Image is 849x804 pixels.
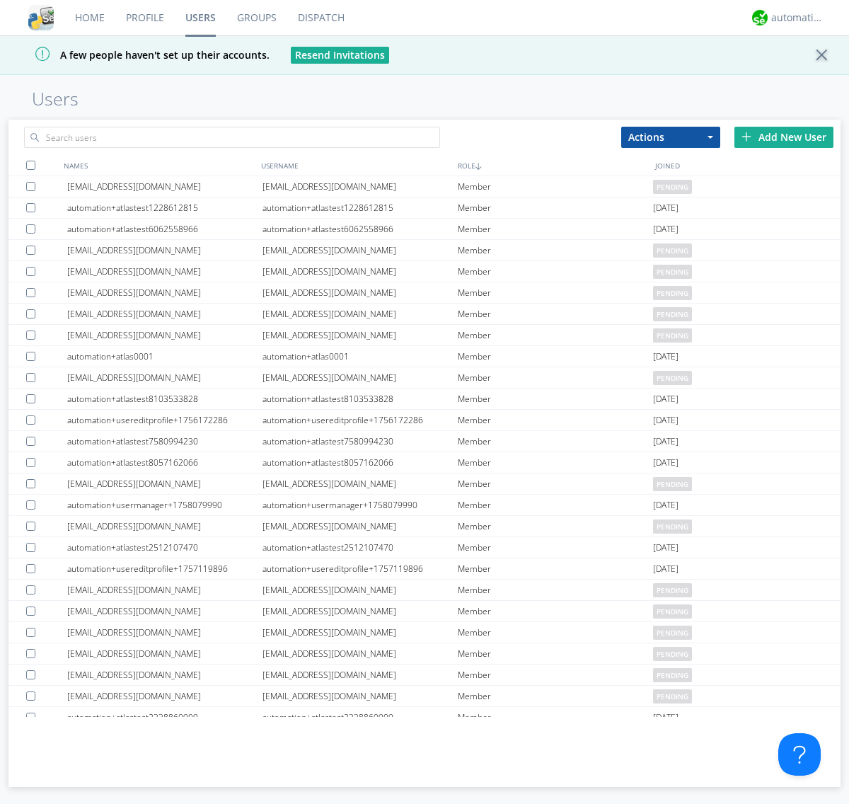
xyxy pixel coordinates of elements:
div: [EMAIL_ADDRESS][DOMAIN_NAME] [67,622,262,643]
div: Member [458,601,653,621]
div: [EMAIL_ADDRESS][DOMAIN_NAME] [67,516,262,536]
div: Member [458,707,653,728]
div: Member [458,622,653,643]
div: [EMAIL_ADDRESS][DOMAIN_NAME] [67,473,262,494]
a: automation+atlastest6062558966automation+atlastest6062558966Member[DATE] [8,219,841,240]
div: [EMAIL_ADDRESS][DOMAIN_NAME] [67,240,262,260]
div: automation+atlastest2338860909 [67,707,262,728]
span: pending [653,647,692,661]
div: [EMAIL_ADDRESS][DOMAIN_NAME] [67,665,262,685]
button: Resend Invitations [291,47,389,64]
div: Member [458,495,653,515]
div: Member [458,240,653,260]
a: [EMAIL_ADDRESS][DOMAIN_NAME][EMAIL_ADDRESS][DOMAIN_NAME]Memberpending [8,580,841,601]
a: automation+usereditprofile+1757119896automation+usereditprofile+1757119896Member[DATE] [8,558,841,580]
a: automation+usermanager+1758079990automation+usermanager+1758079990Member[DATE] [8,495,841,516]
a: [EMAIL_ADDRESS][DOMAIN_NAME][EMAIL_ADDRESS][DOMAIN_NAME]Memberpending [8,601,841,622]
div: [EMAIL_ADDRESS][DOMAIN_NAME] [67,643,262,664]
a: automation+atlastest1228612815automation+atlastest1228612815Member[DATE] [8,197,841,219]
div: Add New User [734,127,833,148]
img: d2d01cd9b4174d08988066c6d424eccd [752,10,768,25]
div: Member [458,665,653,685]
span: [DATE] [653,389,678,410]
div: automation+usereditprofile+1756172286 [262,410,458,430]
span: pending [653,328,692,343]
a: [EMAIL_ADDRESS][DOMAIN_NAME][EMAIL_ADDRESS][DOMAIN_NAME]Memberpending [8,282,841,304]
div: [EMAIL_ADDRESS][DOMAIN_NAME] [262,665,458,685]
div: automation+atlastest1228612815 [262,197,458,218]
div: automation+atlastest8103533828 [67,389,262,409]
a: [EMAIL_ADDRESS][DOMAIN_NAME][EMAIL_ADDRESS][DOMAIN_NAME]Memberpending [8,665,841,686]
div: Member [458,261,653,282]
div: automation+atlastest6062558966 [67,219,262,239]
div: automation+atlastest2512107470 [262,537,458,558]
div: [EMAIL_ADDRESS][DOMAIN_NAME] [262,282,458,303]
span: pending [653,668,692,682]
span: [DATE] [653,431,678,452]
div: Member [458,367,653,388]
span: [DATE] [653,346,678,367]
div: automation+usereditprofile+1757119896 [262,558,458,579]
input: Search users [24,127,440,148]
a: [EMAIL_ADDRESS][DOMAIN_NAME][EMAIL_ADDRESS][DOMAIN_NAME]Memberpending [8,176,841,197]
div: Member [458,431,653,452]
div: [EMAIL_ADDRESS][DOMAIN_NAME] [262,622,458,643]
div: [EMAIL_ADDRESS][DOMAIN_NAME] [262,176,458,197]
div: [EMAIL_ADDRESS][DOMAIN_NAME] [67,304,262,324]
div: Member [458,643,653,664]
div: [EMAIL_ADDRESS][DOMAIN_NAME] [262,367,458,388]
div: automation+atlastest1228612815 [67,197,262,218]
span: pending [653,371,692,385]
span: pending [653,243,692,258]
a: automation+atlastest2512107470automation+atlastest2512107470Member[DATE] [8,537,841,558]
div: [EMAIL_ADDRESS][DOMAIN_NAME] [262,304,458,324]
div: NAMES [60,155,258,176]
span: pending [653,626,692,640]
a: [EMAIL_ADDRESS][DOMAIN_NAME][EMAIL_ADDRESS][DOMAIN_NAME]Memberpending [8,304,841,325]
div: automation+usereditprofile+1756172286 [67,410,262,430]
span: [DATE] [653,219,678,240]
span: pending [653,583,692,597]
div: Member [458,686,653,706]
div: [EMAIL_ADDRESS][DOMAIN_NAME] [262,643,458,664]
img: plus.svg [741,132,751,142]
a: automation+atlastest8103533828automation+atlastest8103533828Member[DATE] [8,389,841,410]
span: pending [653,519,692,534]
span: pending [653,477,692,491]
div: Member [458,452,653,473]
div: USERNAME [258,155,455,176]
a: [EMAIL_ADDRESS][DOMAIN_NAME][EMAIL_ADDRESS][DOMAIN_NAME]Memberpending [8,367,841,389]
a: [EMAIL_ADDRESS][DOMAIN_NAME][EMAIL_ADDRESS][DOMAIN_NAME]Memberpending [8,473,841,495]
div: automation+atlas [771,11,824,25]
iframe: Toggle Customer Support [778,733,821,776]
div: [EMAIL_ADDRESS][DOMAIN_NAME] [67,282,262,303]
div: [EMAIL_ADDRESS][DOMAIN_NAME] [67,176,262,197]
div: [EMAIL_ADDRESS][DOMAIN_NAME] [262,516,458,536]
div: Member [458,389,653,409]
img: cddb5a64eb264b2086981ab96f4c1ba7 [28,5,54,30]
a: [EMAIL_ADDRESS][DOMAIN_NAME][EMAIL_ADDRESS][DOMAIN_NAME]Memberpending [8,516,841,537]
span: [DATE] [653,707,678,728]
div: [EMAIL_ADDRESS][DOMAIN_NAME] [67,601,262,621]
div: automation+atlastest7580994230 [67,431,262,452]
div: [EMAIL_ADDRESS][DOMAIN_NAME] [262,580,458,600]
a: automation+atlas0001automation+atlas0001Member[DATE] [8,346,841,367]
div: Member [458,516,653,536]
button: Actions [621,127,720,148]
div: automation+atlastest8103533828 [262,389,458,409]
div: automation+atlastest7580994230 [262,431,458,452]
div: Member [458,346,653,367]
span: [DATE] [653,197,678,219]
div: JOINED [652,155,849,176]
div: Member [458,473,653,494]
div: [EMAIL_ADDRESS][DOMAIN_NAME] [67,367,262,388]
div: automation+atlastest2338860909 [262,707,458,728]
div: Member [458,304,653,324]
span: pending [653,180,692,194]
div: automation+atlastest8057162066 [262,452,458,473]
a: [EMAIL_ADDRESS][DOMAIN_NAME][EMAIL_ADDRESS][DOMAIN_NAME]Memberpending [8,240,841,261]
div: [EMAIL_ADDRESS][DOMAIN_NAME] [67,580,262,600]
div: Member [458,219,653,239]
a: automation+atlastest8057162066automation+atlastest8057162066Member[DATE] [8,452,841,473]
div: automation+atlas0001 [67,346,262,367]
